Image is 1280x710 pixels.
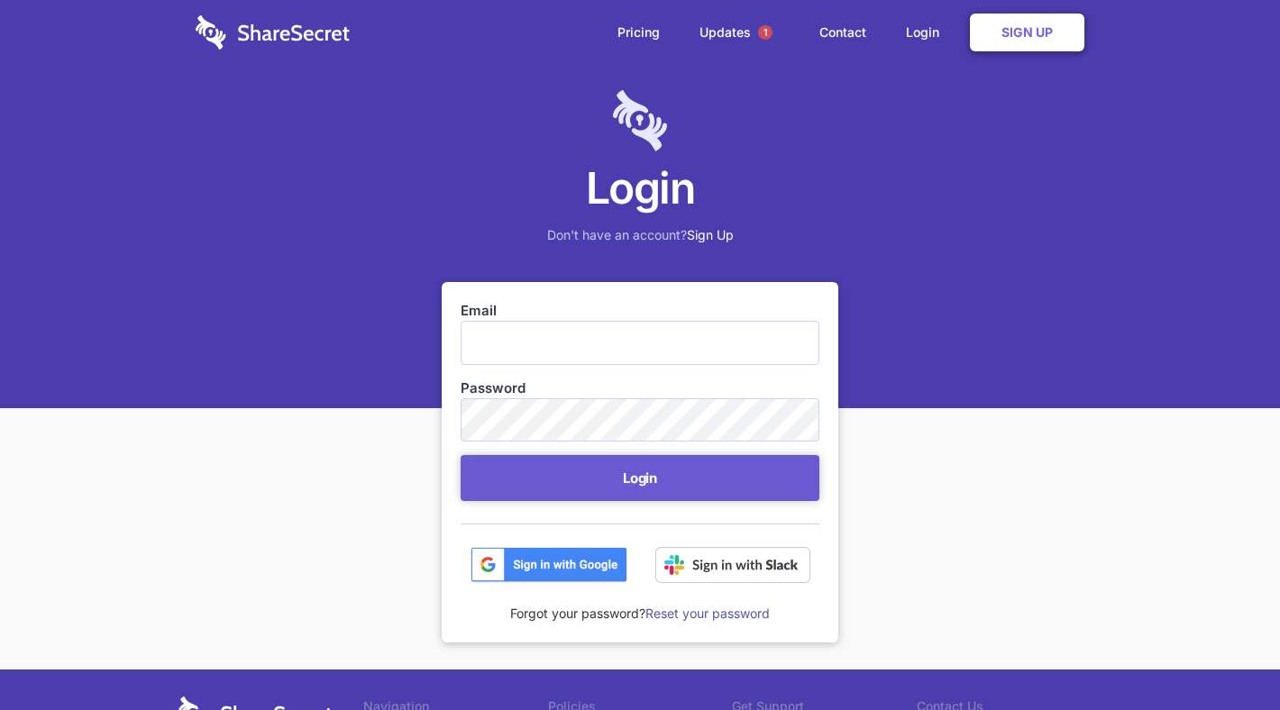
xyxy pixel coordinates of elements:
[801,5,884,60] a: Contact
[196,15,350,50] img: logo-wordmark-white-trans-d4663122ce5f474addd5e946df7df03e33cb6a1c49d2221995e7729f52c070b2.svg
[471,547,627,583] img: btn_google_signin_dark_normal_web@2x-02e5a4921c5dab0481f19210d7229f84a41d9f18e5bdafae021273015eeb...
[461,378,819,398] label: Password
[888,5,966,60] a: Login
[758,25,773,40] span: 1
[461,301,819,321] label: Email
[645,605,770,621] a: Reset your password
[599,5,678,60] a: Pricing
[613,90,667,151] img: logo-lt-purple-60x68@2x-c671a683ea72a1d466fb5d642181eefbee81c4e10ba9aed56c8e1d7e762e8086.png
[970,14,1084,51] a: Sign Up
[655,547,810,583] img: Sign in with Slack
[687,227,734,242] a: Sign Up
[461,455,819,501] button: Login
[461,583,819,624] div: Forgot your password?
